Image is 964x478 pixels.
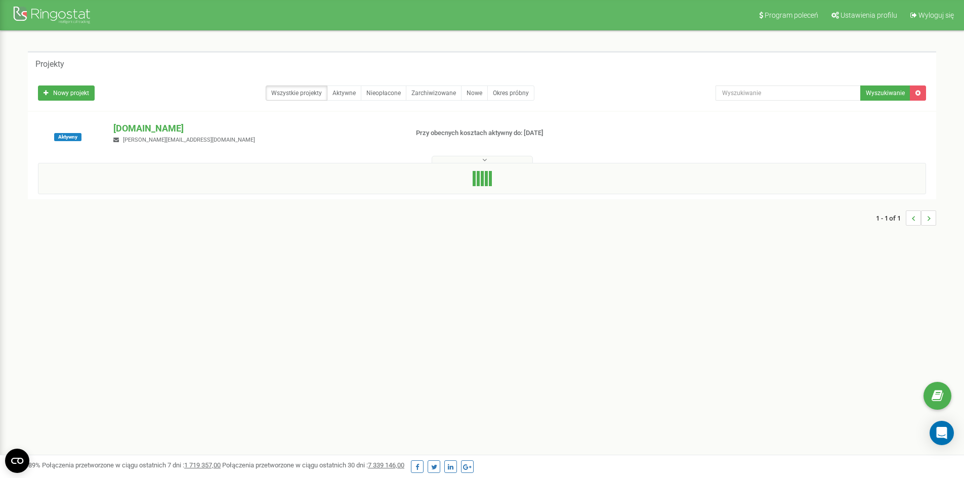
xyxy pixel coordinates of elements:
[113,122,399,135] p: [DOMAIN_NAME]
[765,11,818,19] span: Program poleceń
[38,85,95,101] a: Nowy projekt
[716,85,861,101] input: Wyszukiwanie
[42,461,221,469] span: Połączenia przetworzone w ciągu ostatnich 7 dni :
[406,85,462,101] a: Zarchiwizowane
[266,85,327,101] a: Wszystkie projekty
[918,11,954,19] span: Wyloguj się
[5,449,29,473] button: Open CMP widget
[461,85,488,101] a: Nowe
[416,128,626,138] p: Przy obecnych kosztach aktywny do: [DATE]
[361,85,406,101] a: Nieopłacone
[860,85,910,101] button: Wyszukiwanie
[54,133,81,141] span: Aktywny
[368,461,404,469] u: 7 339 146,00
[35,60,64,69] h5: Projekty
[184,461,221,469] u: 1 719 357,00
[876,210,906,226] span: 1 - 1 of 1
[487,85,534,101] a: Okres próbny
[222,461,404,469] span: Połączenia przetworzone w ciągu ostatnich 30 dni :
[123,137,255,143] span: [PERSON_NAME][EMAIL_ADDRESS][DOMAIN_NAME]
[327,85,361,101] a: Aktywne
[841,11,897,19] span: Ustawienia profilu
[876,200,936,236] nav: ...
[930,421,954,445] div: Open Intercom Messenger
